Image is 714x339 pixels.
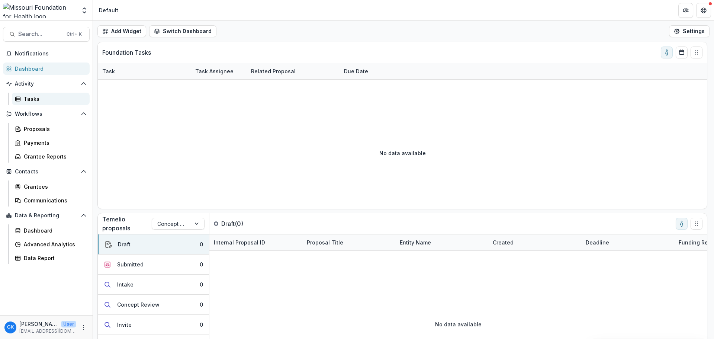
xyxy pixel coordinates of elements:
div: Related Proposal [247,67,300,75]
p: Temelio proposals [102,215,152,233]
div: 0 [200,301,203,308]
nav: breadcrumb [96,5,121,16]
div: Invite [117,321,132,329]
div: Proposal Title [302,239,348,246]
a: Dashboard [3,63,90,75]
div: Related Proposal [247,63,340,79]
button: Invite0 [98,315,209,335]
div: Internal Proposal ID [209,234,302,250]
button: Open Data & Reporting [3,210,90,221]
div: Intake [117,281,134,288]
div: Created [488,234,581,250]
div: 0 [200,240,203,248]
div: Task [98,63,191,79]
button: Open Activity [3,78,90,90]
p: User [61,321,76,327]
a: Grantees [12,180,90,193]
button: Open Contacts [3,166,90,178]
div: Task Assignee [191,63,247,79]
div: Ctrl + K [65,30,83,38]
div: Tasks [24,95,84,103]
a: Payments [12,137,90,149]
span: Search... [18,31,62,38]
div: Concept Review [117,301,160,308]
button: Open entity switcher [79,3,90,18]
button: Drag [691,47,702,58]
div: Due Date [340,67,373,75]
div: Submitted [117,260,144,268]
button: More [79,323,88,332]
div: Advanced Analytics [24,240,84,248]
div: Grantee Reports [24,153,84,160]
a: Grantee Reports [12,150,90,163]
div: Dashboard [24,227,84,234]
div: Entity Name [395,234,488,250]
button: Add Widget [97,25,146,37]
div: Deadline [581,234,674,250]
div: Payments [24,139,84,147]
p: [PERSON_NAME] [19,320,58,328]
button: toggle-assigned-to-me [676,218,688,230]
div: Due Date [340,63,395,79]
a: Proposals [12,123,90,135]
div: Communications [24,196,84,204]
div: Default [99,6,118,14]
button: toggle-assigned-to-me [661,47,673,58]
button: Get Help [696,3,711,18]
button: Draft0 [98,234,209,255]
p: Draft ( 0 ) [221,219,277,228]
div: Internal Proposal ID [209,239,270,246]
span: Data & Reporting [15,212,78,219]
div: Task [98,67,119,75]
button: Intake0 [98,275,209,295]
div: Proposal Title [302,234,395,250]
button: Partners [678,3,693,18]
span: Activity [15,81,78,87]
button: Settings [669,25,710,37]
a: Data Report [12,252,90,264]
div: Data Report [24,254,84,262]
img: Missouri Foundation for Health logo [3,3,76,18]
button: Search... [3,27,90,42]
p: No data available [435,320,482,328]
button: Submitted0 [98,255,209,275]
span: Notifications [15,51,87,57]
a: Advanced Analytics [12,238,90,250]
a: Communications [12,194,90,207]
div: Draft [118,240,131,248]
div: 0 [200,321,203,329]
p: [EMAIL_ADDRESS][DOMAIN_NAME] [19,328,76,335]
a: Dashboard [12,224,90,237]
div: 0 [200,260,203,268]
button: Drag [691,218,702,230]
p: No data available [379,149,426,157]
span: Contacts [15,169,78,175]
button: Notifications [3,48,90,60]
div: Entity Name [395,239,435,246]
div: 0 [200,281,203,288]
button: Calendar [676,47,688,58]
div: Grantees [24,183,84,191]
div: Dashboard [15,65,84,73]
button: Concept Review0 [98,295,209,315]
div: Task Assignee [191,67,238,75]
div: Grace Kyung [7,325,14,330]
div: Proposals [24,125,84,133]
a: Tasks [12,93,90,105]
span: Workflows [15,111,78,117]
button: Switch Dashboard [149,25,216,37]
button: Open Workflows [3,108,90,120]
p: Foundation Tasks [102,48,151,57]
div: Created [488,239,518,246]
div: Deadline [581,239,614,246]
